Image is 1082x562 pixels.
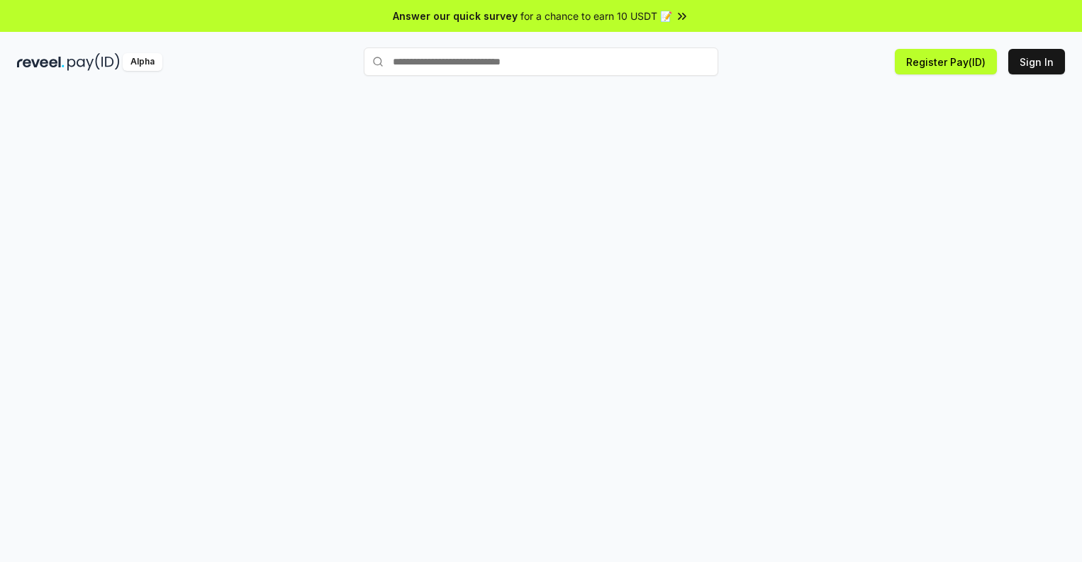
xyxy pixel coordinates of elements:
[17,53,65,71] img: reveel_dark
[520,9,672,23] span: for a chance to earn 10 USDT 📝
[1008,49,1065,74] button: Sign In
[67,53,120,71] img: pay_id
[393,9,518,23] span: Answer our quick survey
[895,49,997,74] button: Register Pay(ID)
[123,53,162,71] div: Alpha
